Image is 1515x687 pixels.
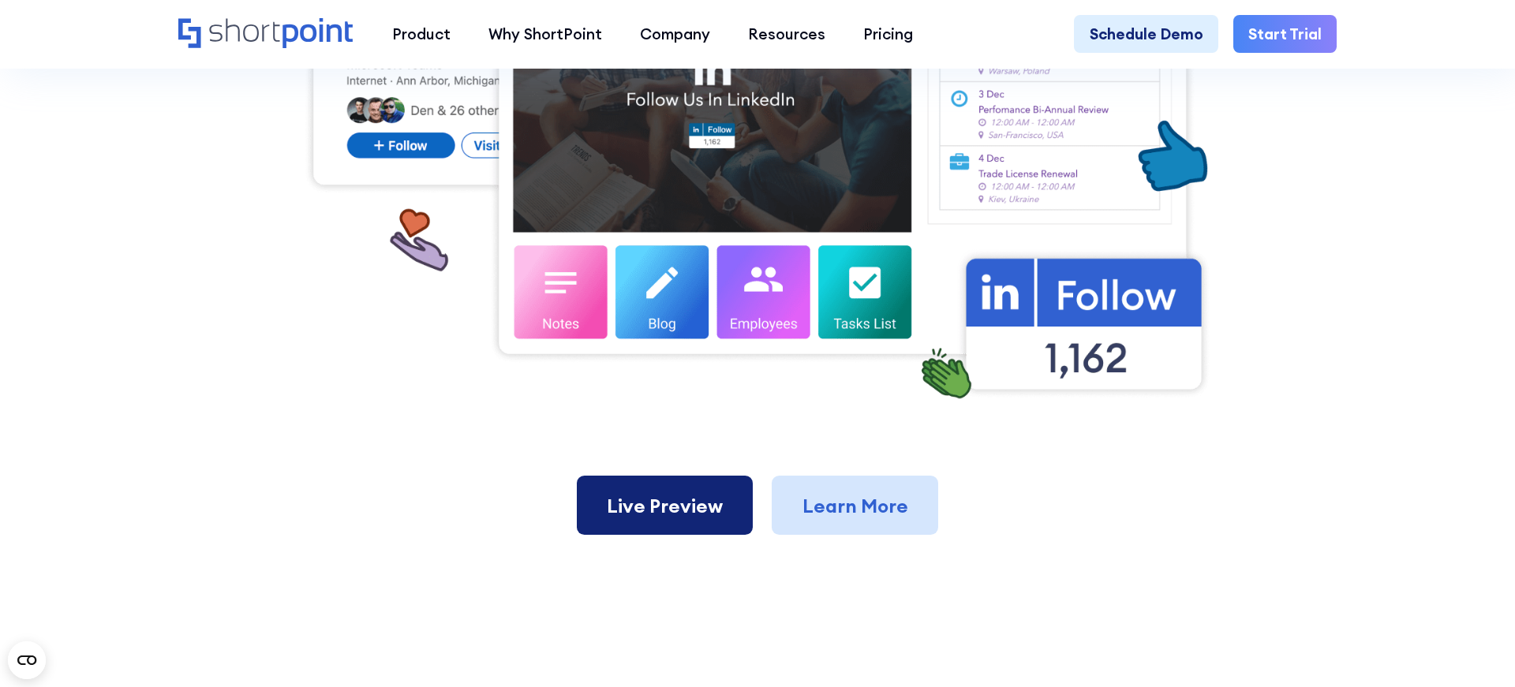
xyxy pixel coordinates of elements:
a: Start Trial [1233,15,1337,53]
a: Why ShortPoint [469,15,621,53]
iframe: Chat Widget [1231,504,1515,687]
a: Home [178,18,354,51]
a: Company [621,15,729,53]
a: Product [373,15,469,53]
div: Resources [748,23,825,46]
a: Resources [729,15,844,53]
a: Live Preview [577,476,754,534]
div: Company [640,23,710,46]
button: Open CMP widget [8,641,46,679]
a: Schedule Demo [1074,15,1218,53]
a: Learn More [772,476,938,534]
div: Why ShortPoint [488,23,602,46]
div: Product [392,23,451,46]
a: Pricing [844,15,932,53]
div: Pricing [863,23,913,46]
